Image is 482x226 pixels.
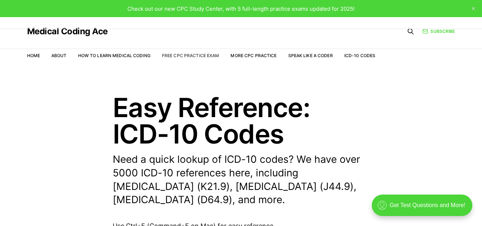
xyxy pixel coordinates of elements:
[27,27,108,36] a: Medical Coding Ace
[288,53,333,58] a: Speak Like a Coder
[78,53,151,58] a: How to Learn Medical Coding
[51,53,67,58] a: About
[113,94,370,147] h1: Easy Reference: ICD-10 Codes
[230,53,276,58] a: More CPC Practice
[162,53,219,58] a: Free CPC Practice Exam
[366,191,482,226] iframe: portal-trigger
[127,5,355,12] span: Check out our new CPC Study Center, with 5 full-length practice exams updated for 2025!
[344,53,375,58] a: ICD-10 Codes
[468,3,479,14] button: close
[27,53,40,58] a: Home
[113,153,370,207] p: Need a quick lookup of ICD-10 codes? We have over 5000 ICD-10 references here, including [MEDICAL...
[422,28,455,35] a: Subscribe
